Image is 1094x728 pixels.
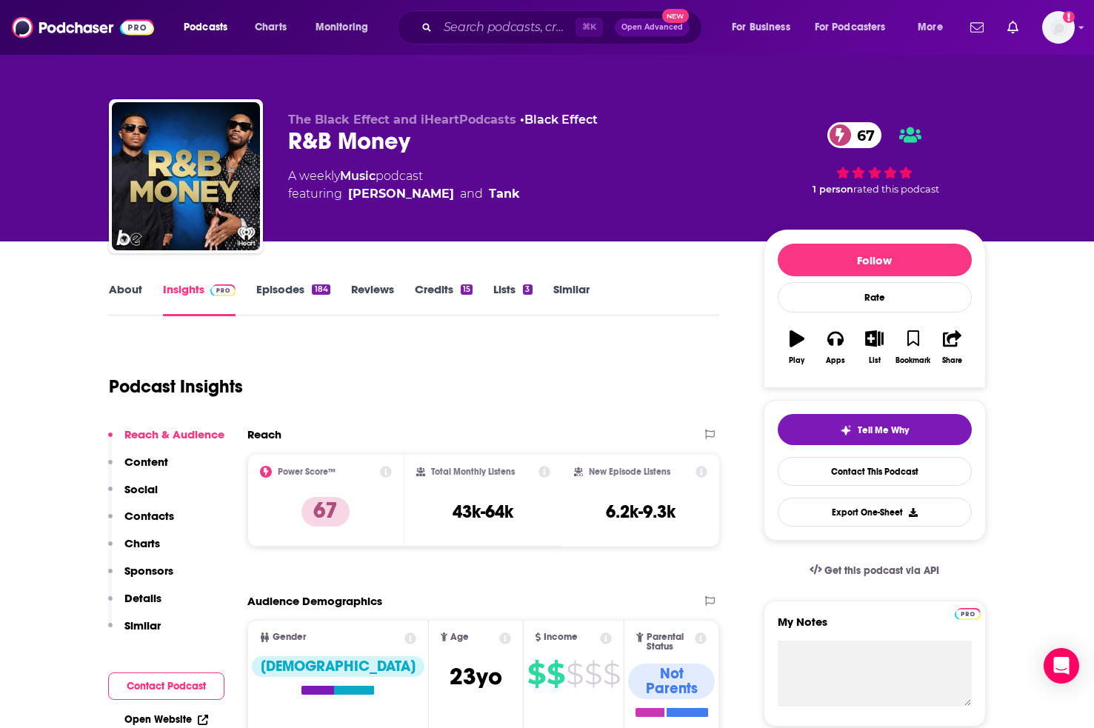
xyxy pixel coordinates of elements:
p: Social [124,482,158,496]
a: 67 [827,122,882,148]
a: Music [340,169,376,183]
div: Search podcasts, credits, & more... [411,10,716,44]
a: Credits15 [415,282,473,316]
a: Reviews [351,282,394,316]
p: Content [124,455,168,469]
button: Play [778,321,816,374]
button: Reach & Audience [108,427,224,455]
div: 3 [523,284,532,295]
button: Similar [108,618,161,646]
span: ⌘ K [576,18,603,37]
a: Open Website [124,713,208,726]
span: $ [584,662,601,686]
button: Open AdvancedNew [615,19,690,36]
p: Charts [124,536,160,550]
h2: Power Score™ [278,467,336,477]
h2: Total Monthly Listens [431,467,515,477]
div: [PERSON_NAME] [348,185,454,203]
span: Open Advanced [621,24,683,31]
a: Pro website [955,606,981,620]
span: 23 yo [450,662,502,691]
span: More [918,17,943,38]
a: Contact This Podcast [778,457,972,486]
button: Contact Podcast [108,672,224,700]
span: featuring [288,185,520,203]
span: For Business [732,17,790,38]
a: Charts [245,16,296,39]
label: My Notes [778,615,972,641]
div: [DEMOGRAPHIC_DATA] [252,656,424,677]
button: Export One-Sheet [778,498,972,527]
img: Podchaser Pro [955,608,981,620]
button: Bookmark [894,321,933,374]
div: A weekly podcast [288,167,520,203]
button: open menu [173,16,247,39]
img: tell me why sparkle [840,424,852,436]
span: 1 person [813,184,853,195]
span: Monitoring [316,17,368,38]
span: New [662,9,689,23]
div: Share [942,356,962,365]
span: $ [566,662,583,686]
div: Rate [778,282,972,313]
span: • [520,113,598,127]
span: Income [544,632,578,642]
a: Episodes184 [256,282,330,316]
button: Charts [108,536,160,564]
svg: Add a profile image [1063,11,1075,23]
button: tell me why sparkleTell Me Why [778,414,972,445]
span: $ [547,662,564,686]
p: Details [124,591,161,605]
span: 67 [842,122,882,148]
img: Podchaser Pro [210,284,236,296]
a: Show notifications dropdown [964,15,990,40]
button: Apps [816,321,855,374]
button: Content [108,455,168,482]
div: 15 [461,284,473,295]
span: rated this podcast [853,184,939,195]
div: 67 1 personrated this podcast [764,113,986,204]
p: Sponsors [124,564,173,578]
div: List [869,356,881,365]
span: Age [450,632,469,642]
input: Search podcasts, credits, & more... [438,16,576,39]
h2: Audience Demographics [247,594,382,608]
div: 184 [312,284,330,295]
h2: New Episode Listens [589,467,670,477]
span: For Podcasters [815,17,886,38]
button: open menu [907,16,961,39]
span: Tell Me Why [858,424,909,436]
img: User Profile [1042,11,1075,44]
button: Show profile menu [1042,11,1075,44]
a: Show notifications dropdown [1001,15,1024,40]
button: open menu [805,16,907,39]
a: Black Effect [524,113,598,127]
img: R&B Money [112,102,260,250]
p: 67 [301,497,350,527]
p: Similar [124,618,161,632]
span: The Black Effect and iHeartPodcasts [288,113,516,127]
button: Contacts [108,509,174,536]
button: Share [933,321,971,374]
span: and [460,185,483,203]
div: Play [789,356,804,365]
span: Parental Status [647,632,693,652]
p: Contacts [124,509,174,523]
button: open menu [305,16,387,39]
span: Podcasts [184,17,227,38]
button: open menu [721,16,809,39]
button: Follow [778,244,972,276]
a: Podchaser - Follow, Share and Rate Podcasts [12,13,154,41]
a: About [109,282,142,316]
div: Open Intercom Messenger [1044,648,1079,684]
h3: 6.2k-9.3k [606,501,676,523]
span: Get this podcast via API [824,564,939,577]
h2: Reach [247,427,281,441]
span: Gender [273,632,306,642]
div: Tank [489,185,520,203]
span: $ [527,662,545,686]
div: Not Parents [628,664,715,699]
h1: Podcast Insights [109,375,243,398]
div: Apps [826,356,845,365]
